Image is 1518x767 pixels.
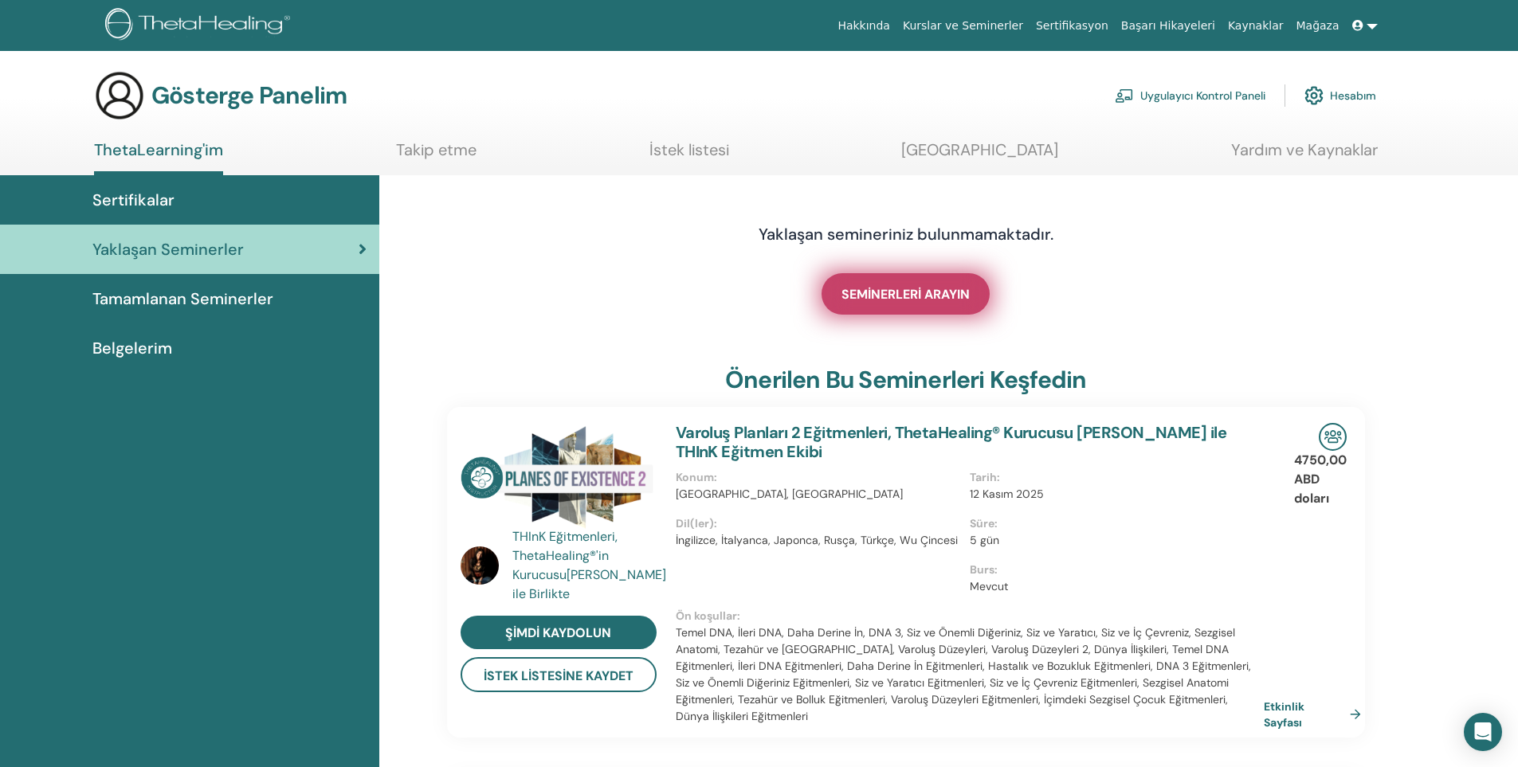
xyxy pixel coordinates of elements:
[151,80,347,111] font: Gösterge Panelim
[1264,699,1367,730] a: Etkinlik Sayfası
[841,286,970,303] font: SEMİNERLERİ ARAYIN
[1319,423,1347,451] img: Yüz Yüze Seminer
[1115,88,1134,103] img: chalkboard-teacher.svg
[1115,78,1265,113] a: Uygulayıcı Kontrol Paneli
[649,140,729,171] a: İstek listesi
[676,625,1251,723] font: Temel DNA, İleri DNA, Daha Derine İn, DNA 3, Siz ve Önemli Diğeriniz, Siz ve Yaratıcı, Siz ve İç ...
[512,527,660,604] a: THInK Eğitmenleri, ThetaHealing®'in Kurucusu[PERSON_NAME] ile Birlikte
[896,11,1030,41] a: Kurslar ve Seminerler
[94,139,223,160] font: ThetaLearning'im
[1304,78,1376,113] a: Hesabım
[461,546,499,585] img: default.jpg
[461,657,657,692] button: istek listesine kaydet
[92,338,172,358] font: Belgelerim
[92,288,273,309] font: Tamamlanan Seminerler
[994,562,998,577] font: :
[676,533,958,547] font: İngilizce, İtalyanca, Japonca, Rusça, Türkçe, Wu Çincesi
[676,516,714,530] font: Dil(ler)
[484,667,633,684] font: istek listesine kaydet
[831,11,896,41] a: Hakkında
[837,19,890,32] font: Hakkında
[901,140,1058,171] a: [GEOGRAPHIC_DATA]
[105,8,296,44] img: logo.png
[1294,452,1347,507] font: 4750,00 ABD doları
[970,487,1044,501] font: 12 Kasım 2025
[461,616,657,649] a: şimdi kaydolun
[1115,11,1222,41] a: Başarı Hikayeleri
[1304,82,1324,109] img: cog.svg
[94,70,145,121] img: generic-user-icon.jpg
[396,139,477,160] font: Takip etme
[970,562,994,577] font: Burs
[1231,139,1378,160] font: Yardım ve Kaynaklar
[901,139,1058,160] font: [GEOGRAPHIC_DATA]
[970,516,994,530] font: Süre
[714,470,717,484] font: :
[512,528,618,583] font: THInK Eğitmenleri, ThetaHealing®'in Kurucusu
[676,470,714,484] font: Konum
[1264,700,1304,730] font: Etkinlik Sayfası
[997,470,1000,484] font: :
[92,190,175,210] font: Sertifikalar
[1228,19,1284,32] font: Kaynaklar
[822,273,990,315] a: SEMİNERLERİ ARAYIN
[714,516,717,530] font: :
[1231,140,1378,171] a: Yardım ve Kaynaklar
[1464,713,1502,751] div: Intercom Messenger'ı açın
[92,239,244,260] font: Yaklaşan Seminerler
[505,624,611,641] font: şimdi kaydolun
[1036,19,1108,32] font: Sertifikasyon
[1121,19,1215,32] font: Başarı Hikayeleri
[94,140,223,175] a: ThetaLearning'im
[396,140,477,171] a: Takip etme
[461,423,657,532] img: Varoluş Planları 2 Eğitmenleri
[970,470,997,484] font: Tarih
[737,609,740,623] font: :
[1289,11,1345,41] a: Mağaza
[1222,11,1290,41] a: Kaynaklar
[512,566,666,602] font: [PERSON_NAME] ile Birlikte
[649,139,729,160] font: İstek listesi
[676,609,737,623] font: Ön koşullar
[725,364,1086,395] font: önerilen bu seminerleri keşfedin
[1296,19,1339,32] font: Mağaza
[1330,89,1376,104] font: Hesabım
[994,516,998,530] font: :
[903,19,1023,32] font: Kurslar ve Seminerler
[970,579,1008,593] font: Mevcut
[759,224,1053,245] font: Yaklaşan semineriniz bulunmamaktadır.
[1030,11,1115,41] a: Sertifikasyon
[676,487,903,501] font: [GEOGRAPHIC_DATA], [GEOGRAPHIC_DATA]
[1140,89,1265,104] font: Uygulayıcı Kontrol Paneli
[970,533,999,547] font: 5 gün
[676,422,1227,462] a: Varoluş Planları 2 Eğitmenleri, ThetaHealing® Kurucusu [PERSON_NAME] ile THInK Eğitmen Ekibi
